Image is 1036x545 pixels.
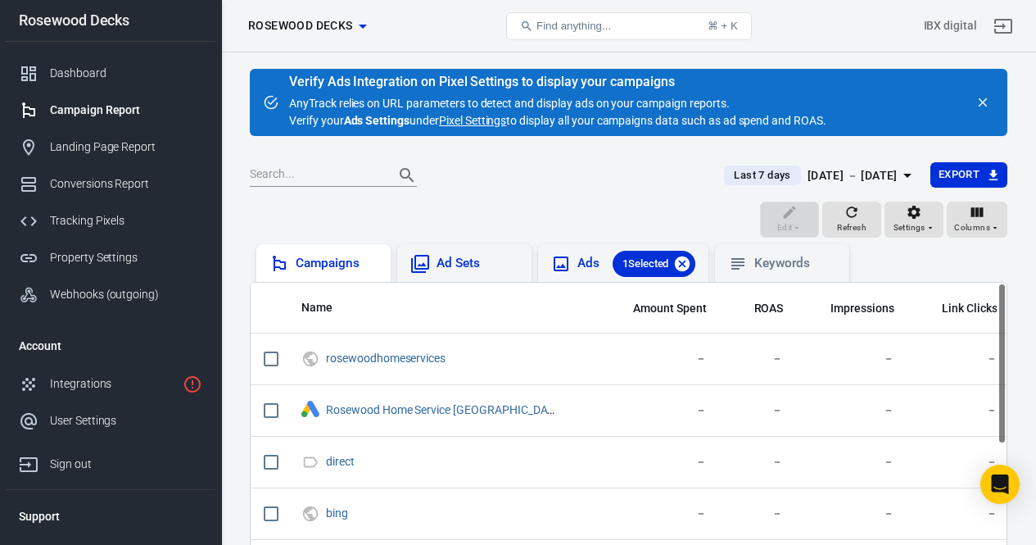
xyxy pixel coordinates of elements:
span: Settings [893,220,925,235]
span: Last 7 days [727,167,797,184]
span: ROAS [754,301,784,317]
span: － [809,351,894,367]
button: Last 7 days[DATE] － [DATE] [711,162,930,189]
div: Property Settings [50,249,202,266]
span: direct [326,456,357,467]
span: Link Clicks [942,301,998,317]
button: Search [387,156,427,195]
div: Rosewood Decks [6,13,215,28]
span: rosewoodhomeservices [326,352,448,364]
span: The number of times your ads were on screen. [809,298,894,318]
div: Webhooks (outgoing) [50,286,202,303]
div: ⌘ + K [708,20,738,32]
span: － [612,506,707,522]
span: The estimated total amount of money you've spent on your campaign, ad set or ad during its schedule. [633,298,707,318]
span: － [733,402,784,419]
a: Sign out [6,439,215,483]
span: The number of times your ads were on screen. [830,298,894,318]
span: Name [301,300,333,316]
span: － [921,454,998,470]
button: Columns [947,202,1007,238]
span: － [921,506,998,522]
span: The estimated total amount of money you've spent on your campaign, ad set or ad during its schedule. [612,298,707,318]
div: Verify Ads Integration on Pixel Settings to display your campaigns [289,74,826,90]
li: Account [6,326,215,366]
span: Impressions [830,301,894,317]
strong: Ads Settings [344,114,410,127]
svg: UTM & Web Traffic [301,349,319,369]
input: Search... [250,165,381,186]
button: Rosewood Decks [242,11,373,41]
span: － [612,454,707,470]
span: － [809,402,894,419]
span: Rosewood Decks [248,16,353,36]
a: rosewoodhomeservices [326,352,446,365]
span: － [809,454,894,470]
div: Landing Page Report [50,139,202,156]
a: Conversions Report [6,166,215,202]
svg: Direct [301,452,319,472]
span: The total return on ad spend [754,298,784,318]
div: Integrations [50,375,176,393]
span: － [733,454,784,470]
div: Ad Sets [437,255,518,272]
svg: 8 networks not verified yet [183,375,202,394]
a: Rosewood Home Service [GEOGRAPHIC_DATA] | Deck | [GEOGRAPHIC_DATA] [GEOGRAPHIC_DATA] | Search | P... [326,403,948,416]
button: Refresh [822,202,881,238]
span: Find anything... [536,20,611,32]
a: bing [326,506,348,520]
a: User Settings [6,402,215,439]
span: bing [326,507,351,519]
span: The total return on ad spend [733,298,784,318]
div: User Settings [50,412,202,429]
span: － [733,506,784,522]
span: The number of clicks on links within the ad that led to advertiser-specified destinations [921,298,998,318]
span: Columns [954,220,990,235]
div: Account id: 0Xec8Toj [924,17,977,34]
span: － [809,506,894,522]
button: Export [930,162,1007,188]
div: 1Selected [613,251,696,277]
a: Integrations [6,366,215,402]
div: Open Intercom Messenger [980,465,1020,504]
a: Webhooks (outgoing) [6,276,215,313]
a: Property Settings [6,239,215,276]
button: Find anything...⌘ + K [506,12,752,40]
span: － [612,351,707,367]
a: direct [326,455,355,468]
div: Campaign Report [50,102,202,119]
svg: UTM & Web Traffic [301,504,319,524]
div: Ads [577,251,695,277]
a: Landing Page Report [6,129,215,166]
button: close [971,91,994,114]
span: The number of clicks on links within the ad that led to advertiser-specified destinations [942,298,998,318]
span: － [612,402,707,419]
div: Campaigns [296,255,378,272]
a: Sign out [984,7,1023,46]
span: － [921,351,998,367]
li: Support [6,497,215,536]
div: Dashboard [50,65,202,82]
span: Name [301,300,354,316]
div: Google Ads [301,401,319,420]
span: 1 Selected [613,256,679,272]
div: AnyTrack relies on URL parameters to detect and display ads on your campaign reports. Verify your... [289,75,826,129]
div: Conversions Report [50,175,202,193]
span: Refresh [837,220,866,235]
div: Tracking Pixels [50,212,202,229]
span: Amount Spent [633,301,707,317]
span: － [733,351,784,367]
div: Sign out [50,456,202,473]
a: Pixel Settings [439,112,506,129]
button: Settings [884,202,943,238]
a: Tracking Pixels [6,202,215,239]
a: Dashboard [6,55,215,92]
a: Campaign Report [6,92,215,129]
div: Keywords [754,255,836,272]
span: － [921,402,998,419]
div: [DATE] － [DATE] [808,166,898,186]
span: Rosewood Home Service Charlotte | Deck | NC US | Search | Paused 9/30/25 [326,404,558,416]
